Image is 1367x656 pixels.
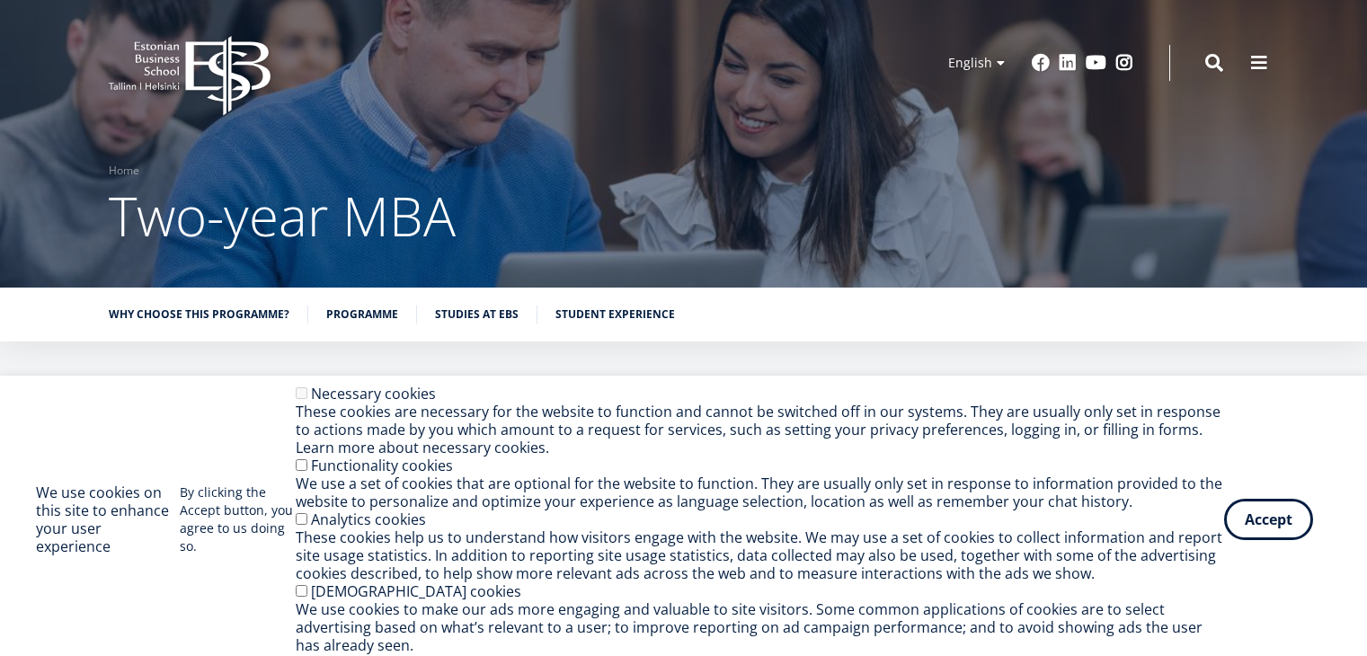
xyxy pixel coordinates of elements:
[109,306,289,324] a: Why choose this programme?
[311,384,436,403] label: Necessary cookies
[435,306,519,324] a: Studies at EBS
[109,179,456,253] span: Two-year MBA
[326,306,398,324] a: Programme
[1115,54,1133,72] a: Instagram
[296,474,1224,510] div: We use a set of cookies that are optional for the website to function. They are usually only set ...
[1032,54,1050,72] a: Facebook
[296,600,1224,654] div: We use cookies to make our ads more engaging and valuable to site visitors. Some common applicati...
[296,528,1224,582] div: These cookies help us to understand how visitors engage with the website. We may use a set of coo...
[109,162,139,180] a: Home
[1059,54,1077,72] a: Linkedin
[555,306,675,324] a: Student experience
[311,456,453,475] label: Functionality cookies
[1086,54,1106,72] a: Youtube
[36,483,180,555] h2: We use cookies on this site to enhance your user experience
[311,510,426,529] label: Analytics cookies
[296,403,1224,457] div: These cookies are necessary for the website to function and cannot be switched off in our systems...
[311,581,521,601] label: [DEMOGRAPHIC_DATA] cookies
[1224,499,1313,540] button: Accept
[180,483,296,555] p: By clicking the Accept button, you agree to us doing so.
